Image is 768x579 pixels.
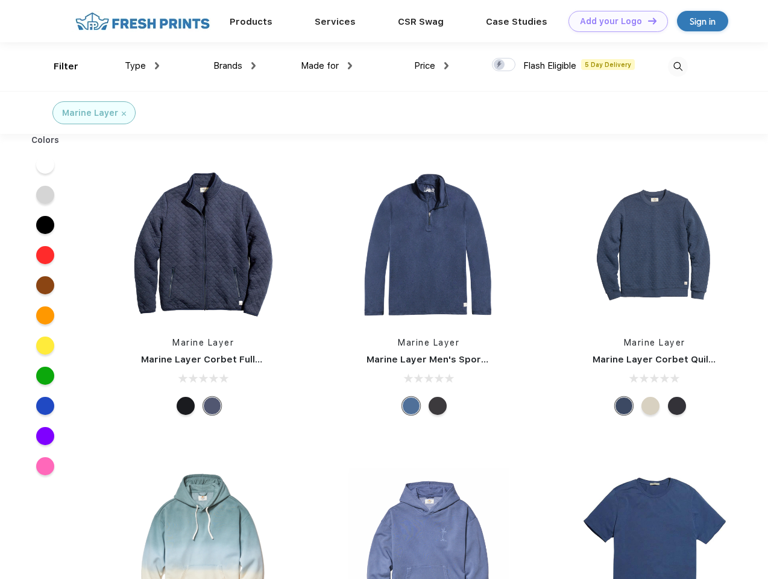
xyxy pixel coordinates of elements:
a: Marine Layer [624,338,685,347]
div: Deep Denim [402,397,420,415]
img: DT [648,17,656,24]
div: Colors [22,134,69,147]
div: Black [177,397,195,415]
div: Add your Logo [580,16,642,27]
img: filter_cancel.svg [122,112,126,116]
a: Marine Layer [172,338,234,347]
img: dropdown.png [444,62,449,69]
span: Made for [301,60,339,71]
img: dropdown.png [348,62,352,69]
a: Products [230,16,272,27]
span: Flash Eligible [523,60,576,71]
img: func=resize&h=266 [123,164,283,324]
img: desktop_search.svg [668,57,688,77]
div: Marine Layer [62,107,118,119]
span: Type [125,60,146,71]
img: func=resize&h=266 [348,164,509,324]
a: Services [315,16,356,27]
img: func=resize&h=266 [574,164,735,324]
span: Brands [213,60,242,71]
a: Marine Layer [398,338,459,347]
a: Marine Layer Corbet Full-Zip Jacket [141,354,308,365]
div: Navy Heather [615,397,633,415]
span: Price [414,60,435,71]
a: Marine Layer Men's Sport Quarter Zip [367,354,541,365]
div: Charcoal [668,397,686,415]
div: Oat Heather [641,397,659,415]
img: dropdown.png [155,62,159,69]
img: dropdown.png [251,62,256,69]
img: fo%20logo%202.webp [72,11,213,32]
a: CSR Swag [398,16,444,27]
a: Sign in [677,11,728,31]
div: Filter [54,60,78,74]
span: 5 Day Delivery [581,59,635,70]
div: Sign in [690,14,716,28]
div: Navy [203,397,221,415]
div: Charcoal [429,397,447,415]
